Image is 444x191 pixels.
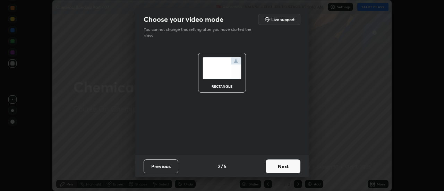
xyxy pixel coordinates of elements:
h4: 2 [218,163,220,170]
button: Previous [144,159,178,173]
button: Next [266,159,300,173]
p: You cannot change this setting after you have started the class [144,26,256,39]
h5: Live support [271,17,294,21]
h4: / [221,163,223,170]
h2: Choose your video mode [144,15,223,24]
h4: 5 [224,163,227,170]
div: rectangle [208,85,236,88]
img: normalScreenIcon.ae25ed63.svg [203,57,241,79]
